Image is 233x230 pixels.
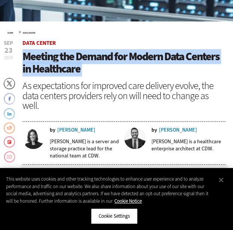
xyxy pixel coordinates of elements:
div: » [7,29,226,35]
a: [PERSON_NAME] [57,127,95,132]
p: [PERSON_NAME] is a server and storage practice lead for the national team at CDW. [50,138,120,159]
span: Sep [4,40,13,46]
img: Eryn Brodsky [22,127,44,149]
a: Data Center [23,31,36,34]
span: by [50,127,55,132]
div: media player [21,165,228,181]
div: As expectations for improved care delivery evolve, the data centers providers rely on will need t... [22,81,226,110]
a: Home [7,31,13,34]
a: More information about your privacy [114,198,142,204]
button: Close [213,172,229,188]
span: by [151,127,157,132]
a: Data Center [22,39,56,47]
span: Meeting the Demand for Modern Data Centers in Healthcare [22,49,220,76]
span: 2025 [4,55,13,61]
a: [PERSON_NAME] [159,127,197,132]
p: [PERSON_NAME] is a healthcare enterprise architect at CDW. [151,138,226,152]
button: Cookie Settings [91,208,138,224]
div: This website uses cookies and other tracking technologies to enhance user experience and to analy... [6,175,215,205]
img: Vitaly Zvagelsky [124,127,146,149]
span: 23 [4,47,13,54]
